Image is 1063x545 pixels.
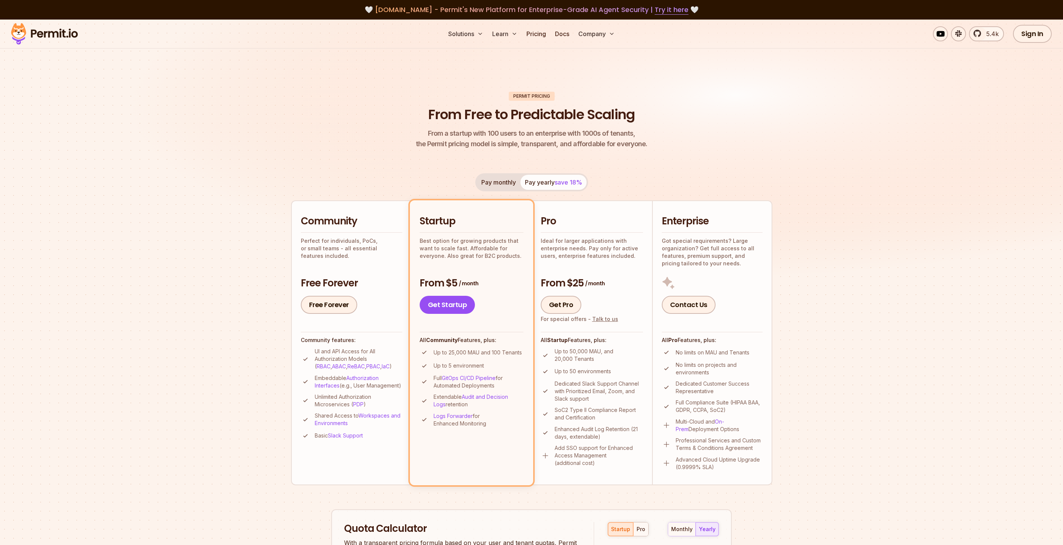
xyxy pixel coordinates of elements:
h1: From Free to Predictable Scaling [428,105,635,124]
a: Contact Us [662,296,716,314]
a: Docs [552,26,572,41]
p: Perfect for individuals, PoCs, or small teams - all essential features included. [301,237,402,260]
p: Up to 50 environments [555,368,611,375]
p: Full for Automated Deployments [434,374,523,389]
p: Ideal for larger applications with enterprise needs. Pay only for active users, enterprise featur... [541,237,643,260]
h2: Community [301,215,402,228]
div: monthly [671,525,693,533]
button: Learn [489,26,520,41]
a: On-Prem [676,418,724,432]
p: Advanced Cloud Uptime Upgrade (0.9999% SLA) [676,456,763,471]
p: for Enhanced Monitoring [434,412,523,427]
h3: From $5 [420,277,523,290]
p: Best option for growing products that want to scale fast. Affordable for everyone. Also great for... [420,237,523,260]
a: Audit and Decision Logs [434,394,508,407]
p: Multi-Cloud and Deployment Options [676,418,763,433]
a: ABAC [332,363,346,369]
p: Up to 50,000 MAU, and 20,000 Tenants [555,348,643,363]
h2: Startup [420,215,523,228]
h4: Community features: [301,336,402,344]
div: 🤍 🤍 [18,5,1045,15]
span: 5.4k [982,29,999,38]
a: GitOps CI/CD Pipeline [442,375,496,381]
h2: Enterprise [662,215,763,228]
a: Sign In [1013,25,1052,43]
span: / month [585,280,605,287]
p: UI and API Access for All Authorization Models ( , , , , ) [315,348,402,370]
span: [DOMAIN_NAME] - Permit's New Platform for Enterprise-Grade AI Agent Security | [375,5,688,14]
p: Basic [315,432,363,439]
div: For special offers - [541,315,618,323]
p: Dedicated Slack Support Channel with Prioritized Email, Zoom, and Slack support [555,380,643,403]
h2: Pro [541,215,643,228]
a: PDP [353,401,364,407]
p: No limits on MAU and Tenants [676,349,749,356]
a: IaC [382,363,390,369]
a: Authorization Interfaces [315,375,379,389]
p: the Permit pricing model is simple, transparent, and affordable for everyone. [416,128,648,149]
p: Dedicated Customer Success Representative [676,380,763,395]
h4: All Features, plus: [420,336,523,344]
h3: Free Forever [301,277,402,290]
p: Got special requirements? Large organization? Get full access to all features, premium support, a... [662,237,763,267]
p: Up to 5 environment [434,362,484,369]
p: Embeddable (e.g., User Management) [315,374,402,389]
a: ReBAC [347,363,365,369]
a: Slack Support [328,432,363,439]
p: No limits on projects and environments [676,361,763,376]
h3: From $25 [541,277,643,290]
a: Logs Forwarder [434,413,473,419]
span: From a startup with 100 users to an enterprise with 1000s of tenants, [416,128,648,139]
button: Company [575,26,618,41]
h2: Quota Calculator [344,522,580,536]
h4: All Features, plus: [541,336,643,344]
a: Free Forever [301,296,357,314]
button: Solutions [445,26,486,41]
a: Pricing [523,26,549,41]
button: Pay monthly [477,175,520,190]
span: / month [459,280,478,287]
div: pro [637,525,645,533]
h4: All Features, plus: [662,336,763,344]
a: RBAC [317,363,331,369]
a: Get Pro [541,296,582,314]
p: Extendable retention [434,393,523,408]
p: Up to 25,000 MAU and 100 Tenants [434,349,522,356]
a: 5.4k [969,26,1004,41]
a: PBAC [366,363,380,369]
img: Permit logo [8,21,81,47]
a: Get Startup [420,296,475,314]
p: Unlimited Authorization Microservices ( ) [315,393,402,408]
p: SoC2 Type II Compliance Report and Certification [555,406,643,421]
p: Full Compliance Suite (HIPAA BAA, GDPR, CCPA, SoC2) [676,399,763,414]
a: Try it here [655,5,688,15]
p: Enhanced Audit Log Retention (21 days, extendable) [555,425,643,441]
p: Professional Services and Custom Terms & Conditions Agreement [676,437,763,452]
strong: Startup [547,337,568,343]
strong: Community [426,337,458,343]
p: Add SSO support for Enhanced Access Management (additional cost) [555,444,643,467]
strong: Pro [668,337,678,343]
div: Permit Pricing [509,92,555,101]
a: Talk to us [592,316,618,322]
p: Shared Access to [315,412,402,427]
